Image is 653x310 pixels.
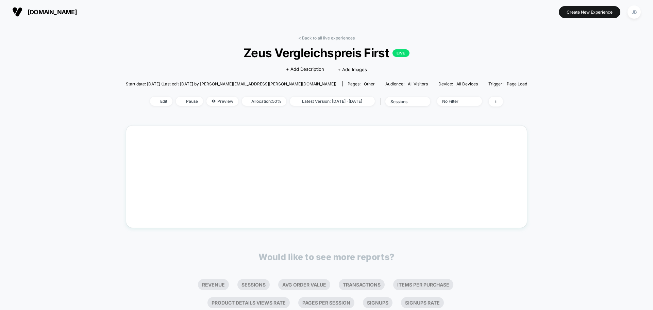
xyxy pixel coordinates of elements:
[339,279,385,290] li: Transactions
[392,49,409,57] p: LIVE
[146,46,507,60] span: Zeus Vergleichspreis First
[378,97,385,107] span: |
[10,6,79,17] button: [DOMAIN_NAME]
[242,97,286,106] span: Allocation: 50%
[237,279,270,290] li: Sessions
[298,297,354,308] li: Pages Per Session
[390,99,418,104] div: sessions
[28,9,77,16] span: [DOMAIN_NAME]
[442,99,469,104] div: No Filter
[278,279,330,290] li: Avg Order Value
[12,7,22,17] img: Visually logo
[625,5,643,19] button: JB
[393,279,453,290] li: Items Per Purchase
[207,297,290,308] li: Product Details Views Rate
[456,81,478,86] span: all devices
[488,81,527,86] div: Trigger:
[206,97,238,106] span: Preview
[385,81,428,86] div: Audience:
[176,97,203,106] span: Pause
[338,67,367,72] span: + Add Images
[258,252,395,262] p: Would like to see more reports?
[401,297,444,308] li: Signups Rate
[363,297,392,308] li: Signups
[298,35,355,40] a: < Back to all live experiences
[198,279,229,290] li: Revenue
[364,81,375,86] span: other
[286,66,324,73] span: + Add Description
[627,5,641,19] div: JB
[348,81,375,86] div: Pages:
[507,81,527,86] span: Page Load
[433,81,483,86] span: Device:
[559,6,620,18] button: Create New Experience
[408,81,428,86] span: All Visitors
[150,97,172,106] span: Edit
[290,97,375,106] span: Latest Version: [DATE] - [DATE]
[126,81,336,86] span: Start date: [DATE] (Last edit [DATE] by [PERSON_NAME][EMAIL_ADDRESS][PERSON_NAME][DOMAIN_NAME])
